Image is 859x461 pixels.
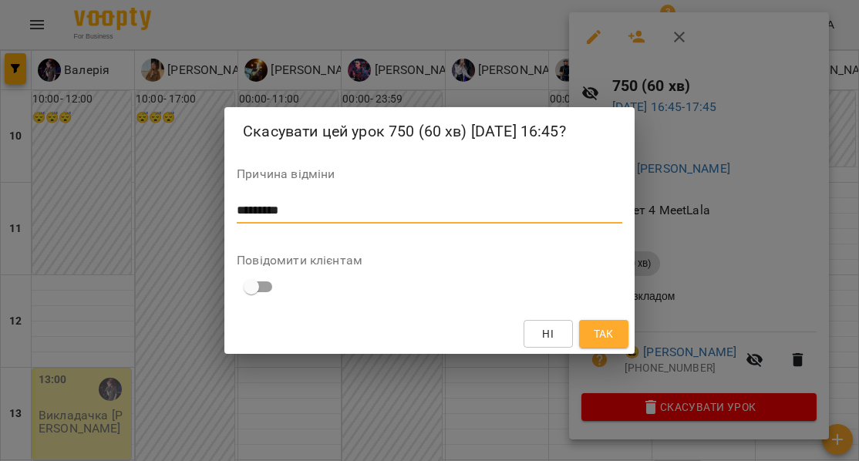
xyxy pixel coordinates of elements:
[594,325,614,343] span: Так
[237,168,622,180] label: Причина відміни
[524,320,573,348] button: Ні
[243,119,616,143] h2: Скасувати цей урок 750 (60 хв) [DATE] 16:45?
[542,325,554,343] span: Ні
[579,320,628,348] button: Так
[237,254,622,267] label: Повідомити клієнтам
